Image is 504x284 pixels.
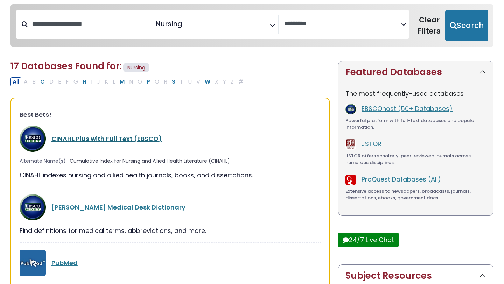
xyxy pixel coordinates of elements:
[338,61,493,83] button: Featured Databases
[338,233,399,247] button: 24/7 Live Chat
[20,111,321,119] h3: Best Bets!
[170,77,177,86] button: Filter Results S
[345,89,486,98] p: The most frequently-used databases
[345,117,486,131] div: Powerful platform with full-text databases and popular information.
[28,18,147,30] input: Search database by title or keyword
[10,4,493,47] nav: Search filters
[145,77,152,86] button: Filter Results P
[156,19,182,29] span: Nursing
[153,19,182,29] li: Nursing
[362,104,453,113] a: EBSCOhost (50+ Databases)
[445,10,488,41] button: Submit for Search Results
[51,258,78,267] a: PubMed
[51,134,162,143] a: CINAHL Plus with Full Text (EBSCO)
[284,20,401,28] textarea: Search
[345,188,486,201] div: Extensive access to newspapers, broadcasts, journals, dissertations, ebooks, government docs.
[51,203,185,212] a: [PERSON_NAME] Medical Desk Dictionary
[362,140,381,148] a: JSTOR
[80,77,89,86] button: Filter Results H
[10,77,21,86] button: All
[345,152,486,166] div: JSTOR offers scholarly, peer-reviewed journals across numerous disciplines.
[20,157,67,165] span: Alternate Name(s):
[184,22,189,30] textarea: Search
[203,77,212,86] button: Filter Results W
[10,60,122,72] span: 17 Databases Found for:
[70,157,230,165] span: Cumulative Index for Nursing and Allied Health Literature (CINAHL)
[413,10,445,41] button: Clear Filters
[20,226,321,235] div: Find definitions for medical terms, abbreviations, and more.
[38,77,47,86] button: Filter Results C
[123,63,149,72] span: Nursing
[118,77,127,86] button: Filter Results M
[10,77,246,86] div: Alpha-list to filter by first letter of database name
[20,170,321,180] div: CINAHL indexes nursing and allied health journals, books, and dissertations.
[362,175,441,184] a: ProQuest Databases (All)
